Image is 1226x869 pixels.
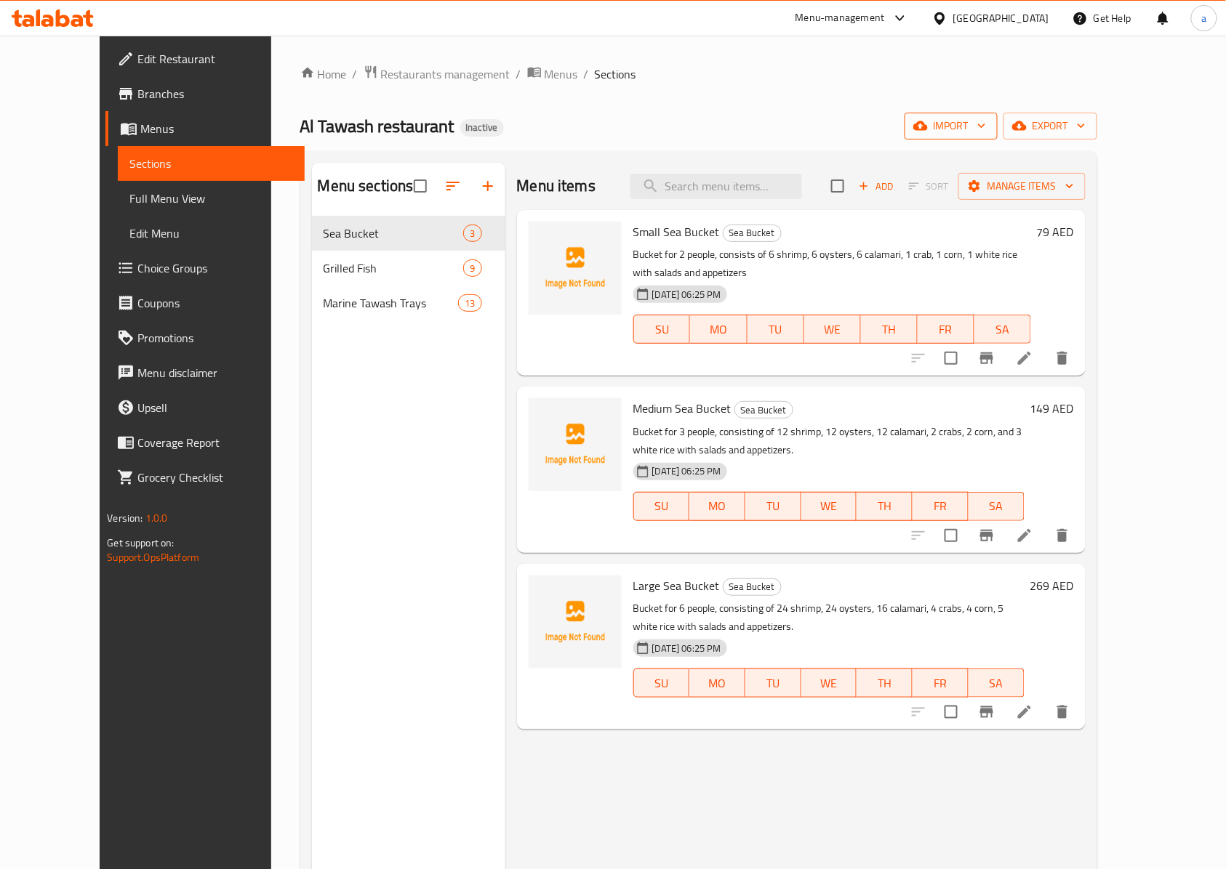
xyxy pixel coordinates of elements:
button: SU [633,492,690,521]
div: Sea Bucket [734,401,793,419]
a: Support.OpsPlatform [107,548,199,567]
div: Marine Tawash Trays13 [312,286,505,320]
div: items [458,294,481,312]
span: SU [640,673,684,694]
button: Add [853,175,900,198]
button: Add section [470,169,505,203]
span: Medium Sea Bucket [633,397,732,419]
a: Branches [105,76,305,111]
div: Sea Bucket3 [312,216,505,251]
span: 9 [464,262,481,275]
span: Sections [129,155,293,172]
span: [DATE] 06:25 PM [646,642,727,655]
a: Edit menu item [1016,349,1033,367]
span: export [1015,117,1086,135]
span: Add [857,178,896,195]
button: SU [633,668,690,698]
span: Inactive [460,121,504,134]
span: Marine Tawash Trays [324,294,459,312]
span: import [916,117,986,135]
span: MO [695,496,740,517]
span: Select to update [936,697,966,727]
span: TU [751,673,796,694]
span: Menus [545,65,578,83]
button: delete [1045,518,1080,553]
p: Bucket for 6 people, consisting of 24 shrimp, 24 oysters, 16 calamari, 4 crabs, 4 corn, 5 white r... [633,599,1025,636]
a: Menus [105,111,305,146]
a: Grocery Checklist [105,460,305,495]
span: a [1201,10,1206,26]
img: Medium Sea Bucket [529,398,622,491]
span: Choice Groups [137,259,293,277]
a: Promotions [105,320,305,355]
h6: 79 AED [1037,222,1074,242]
span: TH [867,319,912,340]
h6: 269 AED [1030,575,1074,596]
span: MO [695,673,740,694]
div: Sea Bucket [723,578,782,596]
button: TU [745,668,801,698]
input: search [630,174,802,199]
a: Edit menu item [1016,527,1033,544]
p: Bucket for 3 people, consisting of 12 shrimp, 12 oysters, 12 calamari, 2 crabs, 2 corn, and 3 whi... [633,423,1025,459]
button: FR [913,668,969,698]
li: / [516,65,521,83]
span: Select section first [900,175,958,198]
button: SU [633,315,691,344]
span: Sea Bucket [724,578,781,595]
li: / [584,65,589,83]
span: WE [807,496,852,517]
button: FR [913,492,969,521]
button: TU [748,315,804,344]
span: Upsell [137,399,293,416]
button: SA [969,492,1025,521]
a: Edit Menu [118,216,305,251]
span: Branches [137,85,293,102]
span: 3 [464,227,481,241]
span: Sea Bucket [324,225,464,242]
button: MO [690,315,747,344]
button: TU [745,492,801,521]
nav: Menu sections [312,210,505,326]
div: Menu-management [796,9,885,27]
button: Branch-specific-item [969,341,1004,376]
div: Grilled Fish9 [312,251,505,286]
div: items [463,259,481,277]
span: Grilled Fish [324,259,464,277]
span: SA [980,319,1025,340]
button: TH [857,492,913,521]
span: TU [751,496,796,517]
button: import [905,113,998,140]
button: MO [689,492,745,521]
span: 1.0.0 [145,509,168,528]
span: Sea Bucket [735,402,793,419]
span: TU [753,319,798,340]
button: Branch-specific-item [969,518,1004,553]
span: TH [862,496,907,517]
button: TH [857,668,913,698]
span: WE [810,319,855,340]
a: Menu disclaimer [105,355,305,390]
a: Edit Restaurant [105,41,305,76]
button: export [1003,113,1097,140]
li: / [353,65,358,83]
button: MO [689,668,745,698]
a: Full Menu View [118,181,305,216]
span: Select all sections [405,171,436,201]
button: TH [861,315,918,344]
span: FR [923,319,969,340]
button: SA [969,668,1025,698]
span: Sea Bucket [724,225,781,241]
span: Manage items [970,177,1074,195]
button: WE [801,668,857,698]
span: Edit Restaurant [137,50,293,68]
span: Coupons [137,294,293,312]
a: Sections [118,146,305,181]
span: Coverage Report [137,434,293,451]
span: SA [974,673,1019,694]
a: Upsell [105,390,305,425]
span: TH [862,673,907,694]
a: Choice Groups [105,251,305,286]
